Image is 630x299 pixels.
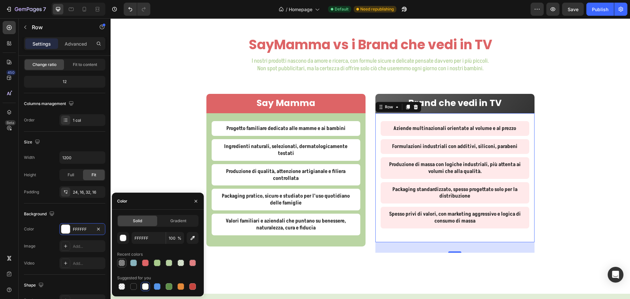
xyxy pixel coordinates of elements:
[178,235,181,241] span: %
[73,261,104,267] div: Add...
[73,62,97,68] span: Fit to content
[562,3,584,16] button: Save
[286,6,287,13] span: /
[43,5,46,13] p: 7
[73,226,92,232] div: FFFFFF
[73,244,104,249] div: Add...
[24,155,35,160] div: Width
[133,218,142,224] span: Solid
[5,120,16,125] div: Beta
[117,198,127,204] div: Color
[586,3,614,16] button: Publish
[24,138,41,147] div: Size
[32,40,51,47] p: Settings
[73,117,104,123] div: 1 col
[92,172,96,178] span: Fit
[25,77,104,86] div: 12
[24,117,35,123] div: Order
[117,251,143,257] div: Recent colors
[32,23,88,31] p: Row
[6,70,16,75] div: 450
[275,168,413,182] p: Packaging standardizzato, spesso progettato solo per la distribuzione
[170,218,186,224] span: Gradient
[592,6,608,13] div: Publish
[24,172,36,178] div: Height
[68,172,74,178] span: Full
[32,62,56,68] span: Change ratio
[608,267,623,283] div: Open Intercom Messenger
[275,125,413,132] p: Formulazioni industriali con additivi, siliconi, parabeni
[65,40,87,47] p: Advanced
[275,143,413,157] p: Produzione di massa con logiche industriali, più attenta ai volumi che alla qualità.
[24,226,34,232] div: Color
[289,6,312,13] span: Homepage
[24,189,39,195] div: Padding
[111,18,630,299] iframe: Design area
[132,232,166,244] input: Eg: FFFFFF
[124,3,150,16] div: Undo/Redo
[360,6,394,12] span: Need republishing
[73,189,104,195] div: 24, 16, 32, 16
[275,107,413,114] p: Aziende multinazionali orientate al volume e al prezzo
[271,79,418,90] p: Brand che vedi in TV
[60,152,105,163] input: Auto
[273,86,284,92] div: Row
[335,6,348,12] span: Default
[275,192,413,206] p: Spesso privi di valori, con marketing aggressivo e logica di consumo di massa
[3,3,49,16] button: 7
[24,281,45,290] div: Shape
[568,7,578,12] span: Save
[24,243,35,249] div: Image
[24,210,56,219] div: Background
[24,99,75,108] div: Columns management
[24,260,34,266] div: Video
[117,275,151,281] div: Suggested for you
